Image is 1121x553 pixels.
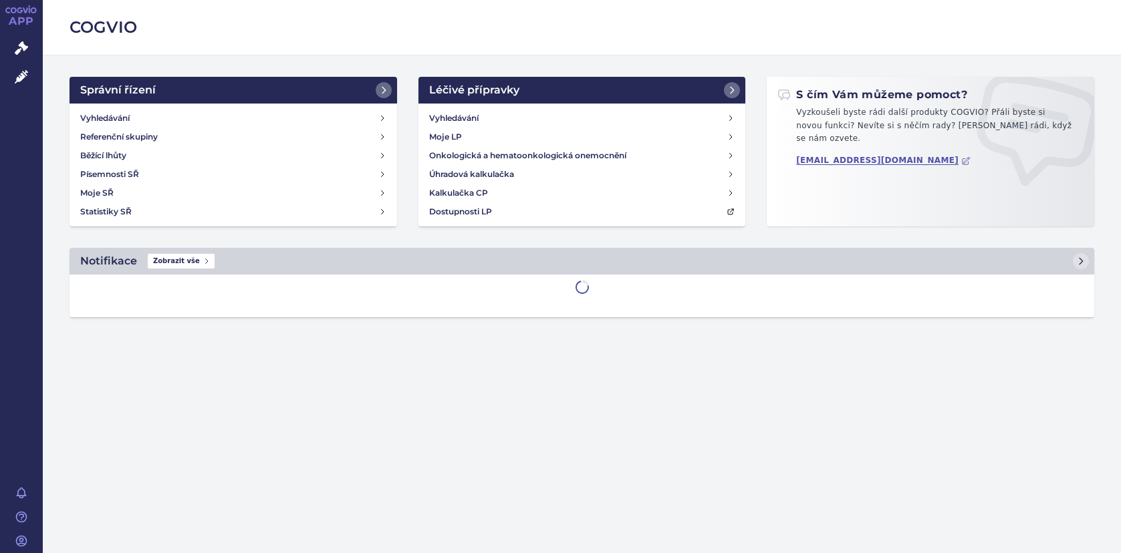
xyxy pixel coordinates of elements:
[424,146,741,165] a: Onkologická a hematoonkologická onemocnění
[80,149,126,162] h4: Běžící lhůty
[424,165,741,184] a: Úhradová kalkulačka
[75,184,392,202] a: Moje SŘ
[80,168,139,181] h4: Písemnosti SŘ
[429,186,488,200] h4: Kalkulačka CP
[80,205,132,218] h4: Statistiky SŘ
[424,184,741,202] a: Kalkulačka CP
[80,112,130,125] h4: Vyhledávání
[777,106,1084,151] p: Vyzkoušeli byste rádi další produkty COGVIO? Přáli byste si novou funkci? Nevíte si s něčím rady?...
[80,253,137,269] h2: Notifikace
[429,130,462,144] h4: Moje LP
[418,77,746,104] a: Léčivé přípravky
[429,149,626,162] h4: Onkologická a hematoonkologická onemocnění
[424,128,741,146] a: Moje LP
[80,130,158,144] h4: Referenční skupiny
[148,254,215,268] span: Zobrazit vše
[80,82,156,98] h2: Správní řízení
[429,82,519,98] h2: Léčivé přípravky
[70,77,397,104] a: Správní řízení
[75,146,392,165] a: Běžící lhůty
[429,168,514,181] h4: Úhradová kalkulačka
[75,202,392,221] a: Statistiky SŘ
[70,248,1094,274] a: NotifikaceZobrazit vše
[796,156,971,166] a: [EMAIL_ADDRESS][DOMAIN_NAME]
[70,16,1094,39] h2: COGVIO
[424,202,741,221] a: Dostupnosti LP
[429,205,492,218] h4: Dostupnosti LP
[75,165,392,184] a: Písemnosti SŘ
[777,87,967,102] h2: S čím Vám můžeme pomoct?
[75,128,392,146] a: Referenční skupiny
[429,112,479,125] h4: Vyhledávání
[75,109,392,128] a: Vyhledávání
[80,186,114,200] h4: Moje SŘ
[424,109,741,128] a: Vyhledávání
